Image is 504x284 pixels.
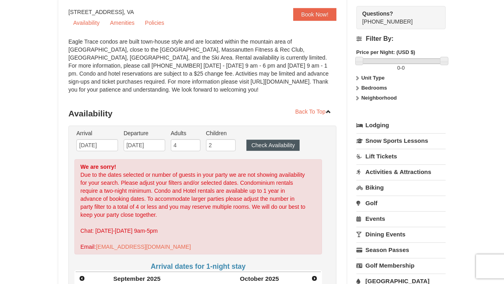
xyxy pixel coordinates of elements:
a: Dining Events [356,227,446,242]
label: - [356,64,446,72]
label: Children [206,129,236,137]
a: Policies [140,17,169,29]
a: Season Passes [356,242,446,257]
a: Golf Membership [356,258,446,273]
span: 0 [397,65,400,71]
a: Lodging [356,118,446,132]
h3: Availability [68,106,336,122]
span: 2025 [265,275,279,282]
span: [PHONE_NUMBER] [362,10,431,25]
strong: Bedrooms [361,85,387,91]
h4: Filter By: [356,35,446,42]
a: Activities & Attractions [356,164,446,179]
strong: Price per Night: (USD $) [356,49,415,55]
a: [EMAIL_ADDRESS][DOMAIN_NAME] [96,244,191,250]
a: Next [309,273,320,284]
div: Eagle Trace condos are built town-house style and are located within the mountain area of [GEOGRA... [68,38,336,102]
strong: Neighborhood [361,95,397,101]
a: Amenities [105,17,139,29]
strong: Questions? [362,10,393,17]
a: Events [356,211,446,226]
span: September [113,275,145,282]
a: Biking [356,180,446,195]
a: Snow Sports Lessons [356,133,446,148]
span: 2025 [147,275,160,282]
span: October [240,275,264,282]
label: Departure [124,129,165,137]
label: Arrival [76,129,118,137]
a: Availability [68,17,104,29]
a: Prev [76,273,88,284]
button: Check Availability [246,140,300,151]
a: Book Now! [293,8,336,21]
span: 0 [402,65,404,71]
h4: Arrival dates for 1-night stay [74,262,322,270]
label: Adults [171,129,200,137]
span: Prev [79,275,85,282]
a: Golf [356,196,446,210]
a: Back To Top [290,106,336,118]
div: Due to the dates selected or number of guests in your party we are not showing availability for y... [74,159,322,254]
strong: We are sorry! [80,164,116,170]
strong: Unit Type [361,75,384,81]
span: Next [311,275,318,282]
a: Lift Tickets [356,149,446,164]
